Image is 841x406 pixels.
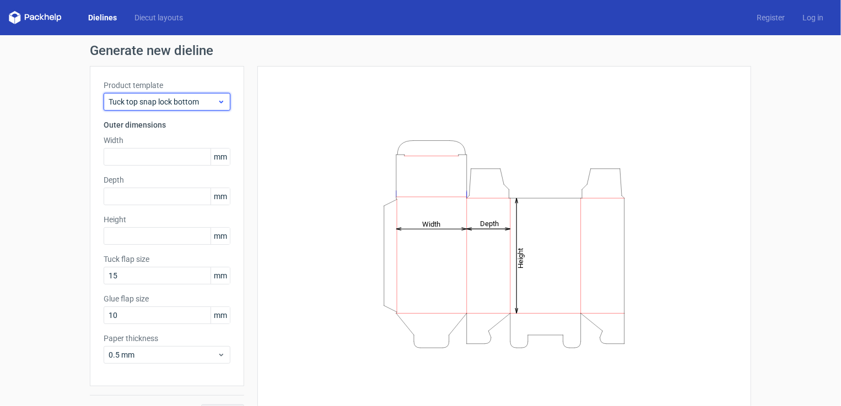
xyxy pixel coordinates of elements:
h1: Generate new dieline [90,44,751,57]
span: mm [211,228,230,244]
label: Tuck flap size [104,254,230,265]
label: Product template [104,80,230,91]
span: mm [211,267,230,284]
tspan: Depth [480,220,499,228]
label: Width [104,135,230,146]
label: Paper thickness [104,333,230,344]
label: Height [104,214,230,225]
h3: Outer dimensions [104,119,230,130]
tspan: Height [516,248,525,268]
tspan: Width [422,220,440,228]
span: mm [211,188,230,205]
a: Register [748,12,794,23]
span: mm [211,149,230,165]
span: 0.5 mm [109,349,217,360]
a: Diecut layouts [126,12,192,23]
span: mm [211,307,230,323]
a: Dielines [79,12,126,23]
a: Log in [794,12,832,23]
span: Tuck top snap lock bottom [109,96,217,107]
label: Glue flap size [104,293,230,304]
label: Depth [104,174,230,185]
